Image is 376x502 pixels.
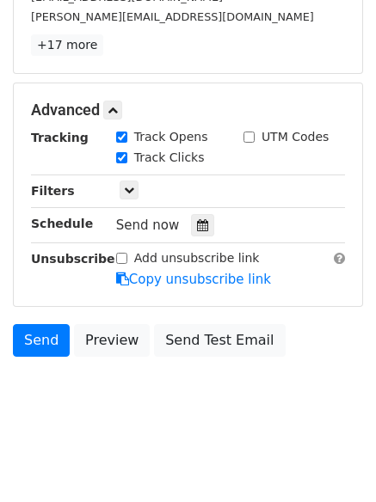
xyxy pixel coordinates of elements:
iframe: Chat Widget [290,419,376,502]
label: UTM Codes [262,128,329,146]
label: Track Opens [134,128,208,146]
a: +17 more [31,34,103,56]
a: Copy unsubscribe link [116,272,271,287]
strong: Filters [31,184,75,198]
small: [PERSON_NAME][EMAIL_ADDRESS][DOMAIN_NAME] [31,10,314,23]
strong: Tracking [31,131,89,144]
strong: Schedule [31,217,93,230]
h5: Advanced [31,101,345,119]
a: Send [13,324,70,357]
span: Send now [116,217,180,233]
strong: Unsubscribe [31,252,115,266]
a: Preview [74,324,150,357]
label: Add unsubscribe link [134,249,260,267]
label: Track Clicks [134,149,205,167]
a: Send Test Email [154,324,285,357]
